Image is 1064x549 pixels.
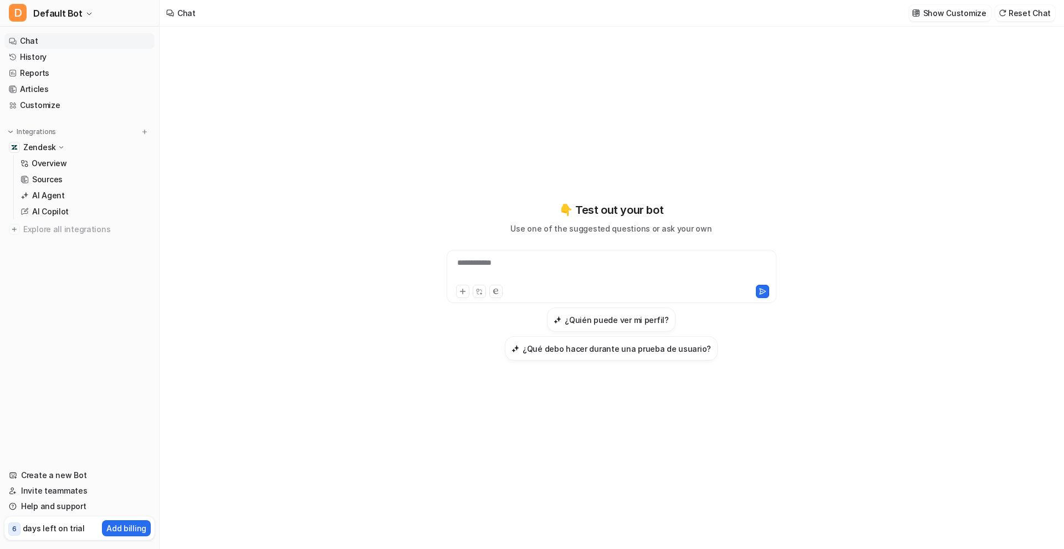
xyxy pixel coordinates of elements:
[4,483,155,499] a: Invite teammates
[17,127,56,136] p: Integrations
[4,126,59,137] button: Integrations
[23,220,150,238] span: Explore all integrations
[23,142,56,153] p: Zendesk
[12,524,17,534] p: 6
[505,336,718,361] button: ¿Qué debo hacer durante una prueba de usuario?¿Qué debo hacer durante una prueba de usuario?
[999,9,1006,17] img: reset
[4,65,155,81] a: Reports
[141,128,149,136] img: menu_add.svg
[9,224,20,235] img: explore all integrations
[523,343,711,355] h3: ¿Qué debo hacer durante una prueba de usuario?
[4,49,155,65] a: History
[16,204,155,219] a: AI Copilot
[4,222,155,237] a: Explore all integrations
[995,5,1055,21] button: Reset Chat
[106,522,146,534] p: Add billing
[547,307,675,332] button: ¿Quién puede ver mi perfil?¿Quién puede ver mi perfil?
[4,81,155,97] a: Articles
[16,188,155,203] a: AI Agent
[554,316,561,324] img: ¿Quién puede ver mi perfil?
[32,190,65,201] p: AI Agent
[559,202,663,218] p: 👇 Test out your bot
[510,223,712,234] p: Use one of the suggested questions or ask your own
[33,6,83,21] span: Default Bot
[4,33,155,49] a: Chat
[32,158,67,169] p: Overview
[23,522,85,534] p: days left on trial
[16,172,155,187] a: Sources
[32,174,63,185] p: Sources
[565,314,668,326] h3: ¿Quién puede ver mi perfil?
[923,7,986,19] p: Show Customize
[909,5,991,21] button: Show Customize
[102,520,151,536] button: Add billing
[9,4,27,22] span: D
[511,345,519,353] img: ¿Qué debo hacer durante una prueba de usuario?
[912,9,920,17] img: customize
[32,206,69,217] p: AI Copilot
[4,98,155,113] a: Customize
[4,499,155,514] a: Help and support
[177,7,196,19] div: Chat
[4,468,155,483] a: Create a new Bot
[11,144,18,151] img: Zendesk
[7,128,14,136] img: expand menu
[16,156,155,171] a: Overview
